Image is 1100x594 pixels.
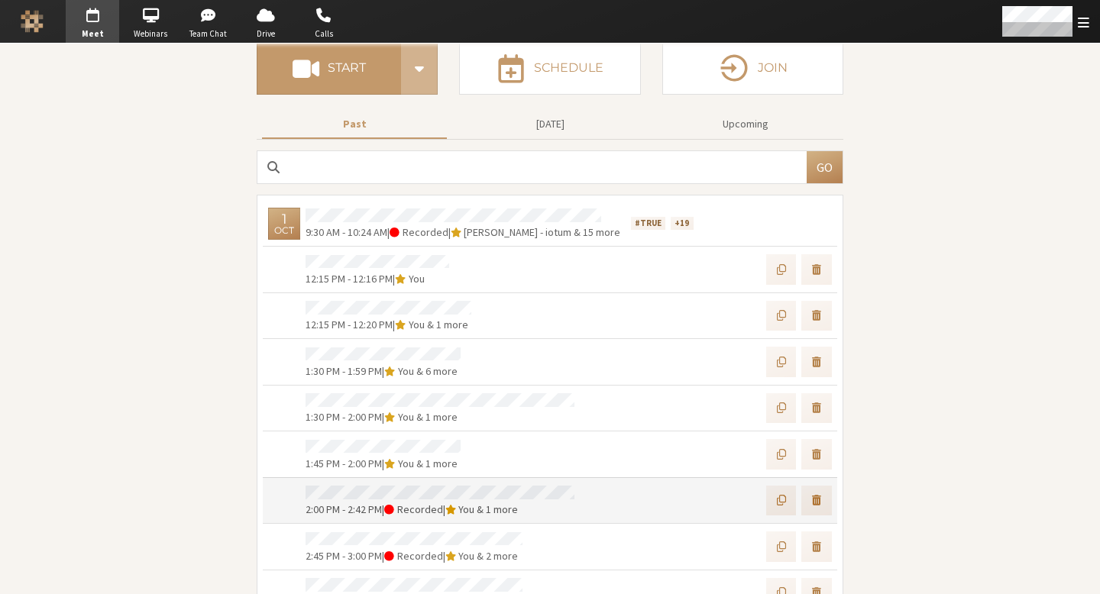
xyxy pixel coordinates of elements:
[306,271,449,287] div: |
[263,292,837,339] div: 12:15 PM - 12:20 PM|You & 1 more
[306,549,382,563] span: 2:45 PM - 3:00 PM
[306,457,382,470] span: 1:45 PM - 2:00 PM
[306,224,620,241] div: |
[282,212,287,226] div: 1
[66,27,119,40] span: Meet
[414,410,458,424] span: & 1 more
[328,62,366,74] h4: Start
[801,439,832,470] button: Delete meeting
[766,531,797,562] button: Copy previous settings into new meeting
[239,27,293,40] span: Drive
[274,226,294,235] div: Oct
[801,531,832,562] button: Delete meeting
[766,254,797,285] button: Copy previous settings into new meeting
[262,111,447,137] button: Past
[758,62,788,74] h4: Join
[409,318,425,331] span: You
[306,272,393,286] span: 12:15 PM - 12:16 PM
[459,41,640,95] button: Schedule
[474,549,518,563] span: & 2 more
[464,225,571,239] span: [PERSON_NAME] - iotum
[571,225,620,239] span: & 15 more
[653,111,838,137] button: Upcoming
[534,62,603,74] h4: Schedule
[425,318,468,331] span: & 1 more
[306,502,574,518] div: |
[801,301,832,331] button: Delete meeting
[1062,554,1089,583] iframe: Chat
[414,364,458,378] span: & 6 more
[474,502,518,516] span: & 1 more
[306,502,382,516] span: 2:00 PM - 2:42 PM
[801,254,832,285] button: Delete meeting
[263,385,837,431] div: 1:30 PM - 2:00 PM|You & 1 more
[257,41,401,95] button: Start
[801,347,832,377] button: Delete meeting
[766,393,797,424] button: Copy previous settings into new meeting
[306,225,387,239] span: 9:30 AM - 10:24 AM
[801,486,832,516] button: Delete meeting
[671,217,693,231] div: +19
[766,486,797,516] button: Copy previous settings into new meeting
[766,301,797,331] button: Copy previous settings into new meeting
[387,225,448,239] span: | Recorded
[124,27,177,40] span: Webinars
[458,111,642,137] button: [DATE]
[766,347,797,377] button: Copy previous settings into new meeting
[807,151,843,183] button: Go
[306,409,574,425] div: |
[382,502,443,516] span: | Recorded
[398,410,414,424] span: You
[662,41,843,95] button: Join
[382,549,443,563] span: | Recorded
[263,201,837,247] div: 1Oct9:30 AM - 10:24 AM|Recorded|[PERSON_NAME] - iotum & 15 more#true+19
[398,457,414,470] span: You
[306,548,522,564] div: |
[182,27,235,40] span: Team Chat
[801,393,832,424] button: Delete meeting
[263,477,837,524] div: 2:00 PM - 2:42 PM|Recorded|You & 1 more
[631,217,665,231] div: #true
[306,456,461,472] div: |
[458,502,474,516] span: You
[766,439,797,470] button: Copy previous settings into new meeting
[21,10,44,33] img: Iotum
[409,272,425,286] span: You
[268,208,300,240] div: Wednesday, October 1, 2025 9:30 AM
[306,364,382,378] span: 1:30 PM - 1:59 PM
[458,549,474,563] span: You
[306,317,471,333] div: |
[414,457,458,470] span: & 1 more
[306,363,461,379] div: |
[263,431,837,477] div: 1:45 PM - 2:00 PM|You & 1 more
[306,410,382,424] span: 1:30 PM - 2:00 PM
[297,27,351,40] span: Calls
[263,523,837,570] div: 2:45 PM - 3:00 PM|Recorded|You & 2 more
[263,246,837,292] div: 12:15 PM - 12:16 PM|You
[398,364,414,378] span: You
[263,338,837,385] div: 1:30 PM - 1:59 PM|You & 6 more
[306,318,393,331] span: 12:15 PM - 12:20 PM
[401,41,438,95] div: Start conference options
